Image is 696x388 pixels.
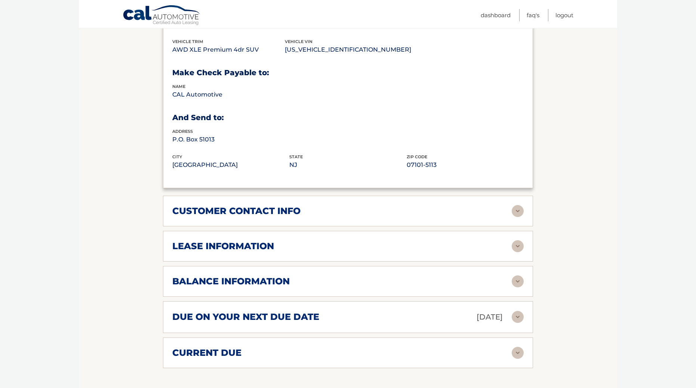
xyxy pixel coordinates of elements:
span: vehicle trim [172,39,203,44]
p: [DATE] [477,311,503,324]
img: accordion-rest.svg [512,311,524,323]
p: CAL Automotive [172,89,289,100]
h3: And Send to: [172,113,524,122]
span: zip code [407,154,427,159]
a: FAQ's [527,9,539,21]
h2: customer contact info [172,205,301,217]
h3: Make Check Payable to: [172,68,524,77]
img: accordion-rest.svg [512,240,524,252]
p: P.O. Box 51013 [172,134,289,145]
p: 07101-5113 [407,160,524,170]
span: state [289,154,303,159]
p: [US_VEHICLE_IDENTIFICATION_NUMBER] [285,45,411,55]
p: AWD XLE Premium 4dr SUV [172,45,285,55]
p: NJ [289,160,406,170]
h2: current due [172,347,241,358]
a: Cal Automotive [123,5,201,27]
img: accordion-rest.svg [512,347,524,359]
span: vehicle vin [285,39,312,44]
h2: due on your next due date [172,311,319,323]
span: address [172,129,193,134]
span: city [172,154,182,159]
h2: balance information [172,276,290,287]
a: Dashboard [481,9,511,21]
span: name [172,84,185,89]
a: Logout [555,9,573,21]
p: [GEOGRAPHIC_DATA] [172,160,289,170]
img: accordion-rest.svg [512,275,524,287]
h2: lease information [172,241,274,252]
img: accordion-rest.svg [512,205,524,217]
